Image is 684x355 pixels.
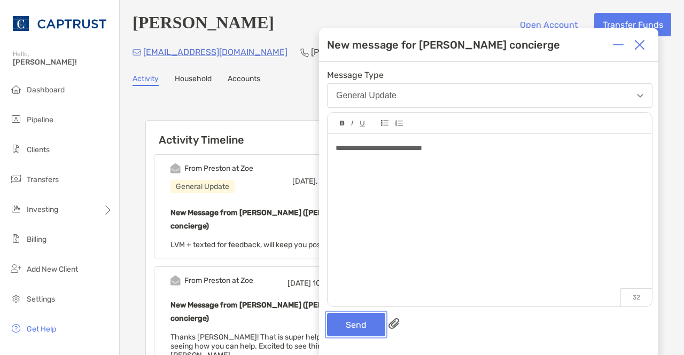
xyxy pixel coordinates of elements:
a: Household [175,74,212,86]
img: billing icon [10,232,22,245]
span: Billing [27,235,46,244]
img: investing icon [10,202,22,215]
b: New Message from [PERSON_NAME] ([PERSON_NAME] concierge) [170,208,368,231]
img: Editor control icon [340,121,345,126]
img: Editor control icon [381,120,388,126]
img: clients icon [10,143,22,155]
span: Message Type [327,70,652,80]
img: get-help icon [10,322,22,335]
div: From Preston at Zoe [184,276,253,285]
span: Settings [27,295,55,304]
div: New message for [PERSON_NAME] concierge [327,38,560,51]
img: Close [634,40,645,50]
img: pipeline icon [10,113,22,125]
div: From Preston at Zoe [184,164,253,173]
div: General Update [170,180,235,193]
img: Phone Icon [300,48,309,57]
img: Editor control icon [351,121,353,126]
img: Editor control icon [395,120,403,127]
span: Get Help [27,325,56,334]
span: Dashboard [27,85,65,94]
span: [DATE], [292,177,317,186]
h6: Activity Timeline [146,121,423,146]
img: Editor control icon [360,121,365,127]
b: New Message from [PERSON_NAME] ([PERSON_NAME] concierge) [170,301,368,323]
button: Open Account [511,13,586,36]
img: Open dropdown arrow [637,94,643,98]
img: settings icon [10,292,22,305]
img: transfers icon [10,172,22,185]
button: Send [327,313,385,336]
div: General Update [336,91,397,100]
button: Transfer Funds [594,13,671,36]
img: paperclip attachments [388,318,399,329]
img: Email Icon [133,49,141,56]
span: Pipeline [27,115,53,124]
button: General Update [327,83,652,108]
img: Expand or collapse [613,40,624,50]
a: Accounts [228,74,260,86]
span: LVM + texted for feedback, will keep you posted! [170,240,333,249]
span: Clients [27,145,50,154]
p: [EMAIL_ADDRESS][DOMAIN_NAME] [143,45,287,59]
img: dashboard icon [10,83,22,96]
span: [DATE] [287,279,311,288]
span: [PERSON_NAME]! [13,58,113,67]
h4: [PERSON_NAME] [133,13,274,36]
span: Investing [27,205,58,214]
img: CAPTRUST Logo [13,4,106,43]
span: 10:40 AM ED [313,279,356,288]
a: Activity [133,74,159,86]
img: add_new_client icon [10,262,22,275]
p: 32 [620,288,652,306]
p: [PHONE_NUMBER] [311,45,386,59]
span: Transfers [27,175,59,184]
span: Add New Client [27,265,78,274]
img: Event icon [170,163,181,173]
img: Event icon [170,275,181,286]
